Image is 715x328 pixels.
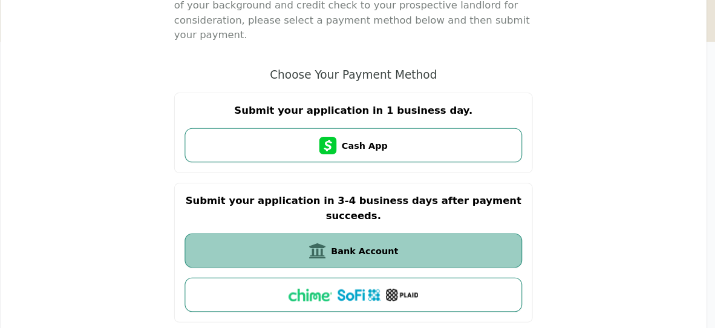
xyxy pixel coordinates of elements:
img: Plaid logo [389,290,420,302]
img: Chime logo [295,290,337,302]
button: Bank Account [194,236,521,269]
p: Submit your application in 3-4 business days after payment succeeds. [194,197,521,226]
span: Cash App [346,145,391,157]
img: SoFi logo [342,290,384,302]
h2: Choose Your Payment Method [276,75,439,90]
p: Submit your application in 1 business day. [194,110,521,124]
button: Bank via Plaid [194,279,521,312]
span: Bank Account [336,247,401,259]
button: Cash App [194,134,521,167]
